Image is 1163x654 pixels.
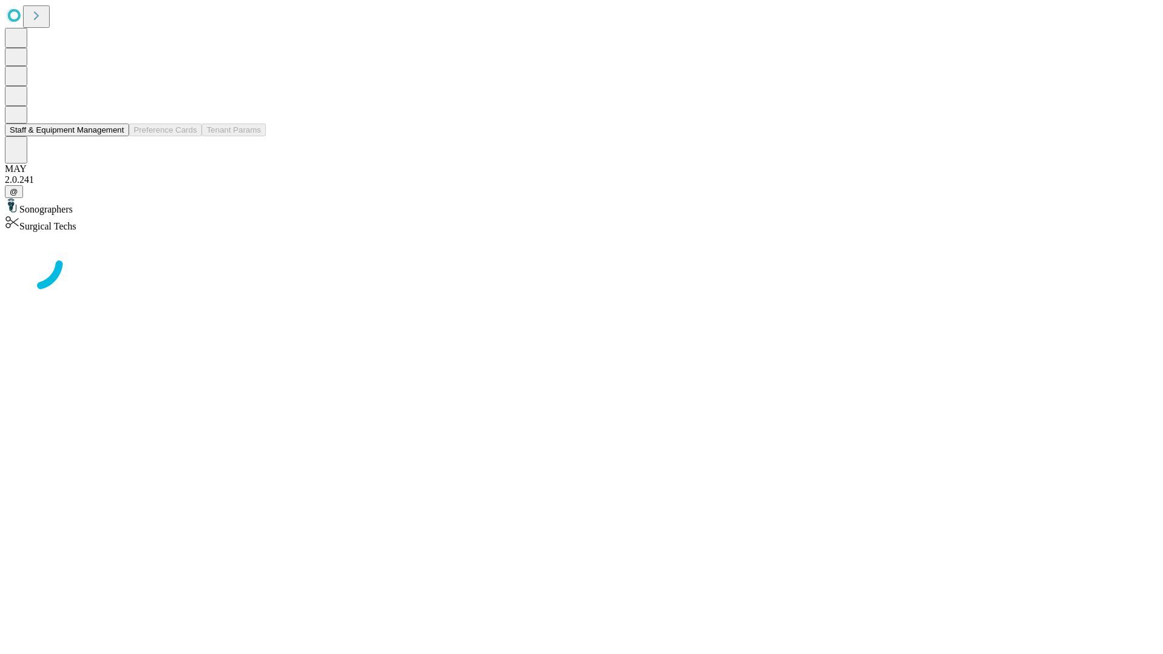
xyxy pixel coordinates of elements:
[129,124,202,136] button: Preference Cards
[10,187,18,196] span: @
[5,124,129,136] button: Staff & Equipment Management
[5,215,1158,232] div: Surgical Techs
[5,185,23,198] button: @
[5,174,1158,185] div: 2.0.241
[5,198,1158,215] div: Sonographers
[5,163,1158,174] div: MAY
[202,124,266,136] button: Tenant Params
